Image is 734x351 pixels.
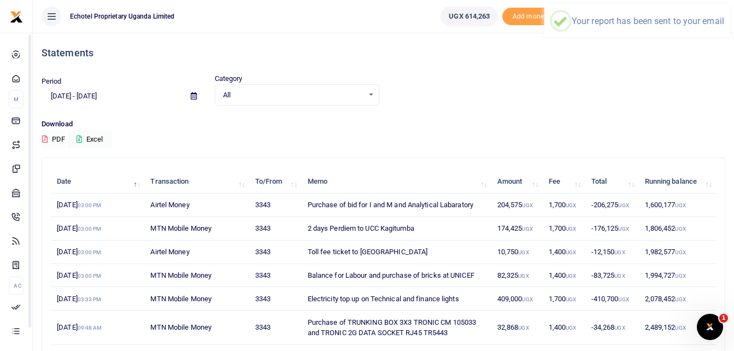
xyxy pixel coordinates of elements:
small: UGX [518,273,529,279]
small: UGX [566,296,576,302]
td: [DATE] [51,264,144,288]
td: 174,425 [491,217,543,241]
th: Memo: activate to sort column ascending [301,170,491,194]
td: Purchase of bid for I and M and Analytical Labaratory [301,194,491,217]
small: UGX [566,202,576,208]
iframe: Intercom live chat [697,314,723,340]
small: UGX [614,249,625,255]
td: 3343 [249,217,301,241]
td: 1,700 [543,287,585,311]
td: MTN Mobile Money [144,311,249,344]
span: Add money [502,8,557,26]
small: UGX [675,325,685,331]
input: select period [42,87,182,106]
td: [DATE] [51,217,144,241]
td: 3343 [249,311,301,344]
small: UGX [566,249,576,255]
td: 10,750 [491,241,543,264]
td: MTN Mobile Money [144,287,249,311]
td: [DATE] [51,194,144,217]
small: UGX [522,202,532,208]
td: 1,400 [543,264,585,288]
a: Add money [502,11,557,20]
small: 03:00 PM [78,249,102,255]
h4: Statements [42,47,725,59]
small: 03:00 PM [78,202,102,208]
td: -12,150 [585,241,638,264]
small: UGX [566,226,576,232]
td: MTN Mobile Money [144,217,249,241]
label: Period [42,76,62,87]
button: Excel [67,130,112,149]
small: UGX [522,226,532,232]
small: UGX [675,296,685,302]
small: UGX [675,273,685,279]
td: MTN Mobile Money [144,264,249,288]
a: UGX 614,263 [441,7,498,26]
small: 09:48 AM [78,325,102,331]
td: -206,275 [585,194,638,217]
li: Ac [9,277,24,295]
td: Airtel Money [144,194,249,217]
p: Download [42,119,725,130]
small: UGX [614,273,625,279]
small: UGX [566,325,576,331]
td: 32,868 [491,311,543,344]
td: -34,268 [585,311,638,344]
th: Fee: activate to sort column ascending [543,170,585,194]
td: 2,489,152 [638,311,716,344]
small: 03:00 PM [78,273,102,279]
li: M [9,90,24,108]
th: Date: activate to sort column descending [51,170,144,194]
td: 1,600,177 [638,194,716,217]
small: UGX [518,249,529,255]
td: 409,000 [491,287,543,311]
td: 1,982,577 [638,241,716,264]
span: 1 [719,314,728,323]
small: UGX [618,202,629,208]
div: Your report has been sent to your email [572,16,724,26]
th: To/From: activate to sort column ascending [249,170,301,194]
small: UGX [675,226,685,232]
small: UGX [518,325,529,331]
small: UGX [618,296,629,302]
td: 1,700 [543,217,585,241]
td: Electricity top up on Technical and finance lights [301,287,491,311]
small: UGX [675,202,685,208]
small: UGX [618,226,629,232]
small: UGX [522,296,532,302]
td: Purchase of TRUNKING BOX 3X3 TRONIC CM 105033 and TRONIC 2G DATA SOCKET RJ45 TR5443 [301,311,491,344]
td: -176,125 [585,217,638,241]
li: Wallet ballance [436,7,502,26]
td: 204,575 [491,194,543,217]
td: 82,325 [491,264,543,288]
small: 03:33 PM [78,296,102,302]
button: PDF [42,130,66,149]
a: logo-small logo-large logo-large [10,12,23,20]
th: Running balance: activate to sort column ascending [638,170,716,194]
td: Balance for Labour and purchase of bricks at UNICEF [301,264,491,288]
small: 03:00 PM [78,226,102,232]
td: 1,806,452 [638,217,716,241]
td: 3343 [249,194,301,217]
td: 1,400 [543,241,585,264]
td: -83,725 [585,264,638,288]
td: 3343 [249,287,301,311]
td: [DATE] [51,311,144,344]
td: 3343 [249,264,301,288]
td: [DATE] [51,241,144,264]
td: 1,700 [543,194,585,217]
img: logo-small [10,10,23,24]
td: -410,700 [585,287,638,311]
td: 3343 [249,241,301,264]
small: UGX [675,249,685,255]
small: UGX [566,273,576,279]
span: UGX 614,263 [449,11,490,22]
td: 1,400 [543,311,585,344]
li: Toup your wallet [502,8,557,26]
span: Echotel Proprietary Uganda Limited [66,11,179,21]
label: Category [215,73,243,84]
td: 2,078,452 [638,287,716,311]
small: UGX [614,325,625,331]
td: Toll fee ticket to [GEOGRAPHIC_DATA] [301,241,491,264]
